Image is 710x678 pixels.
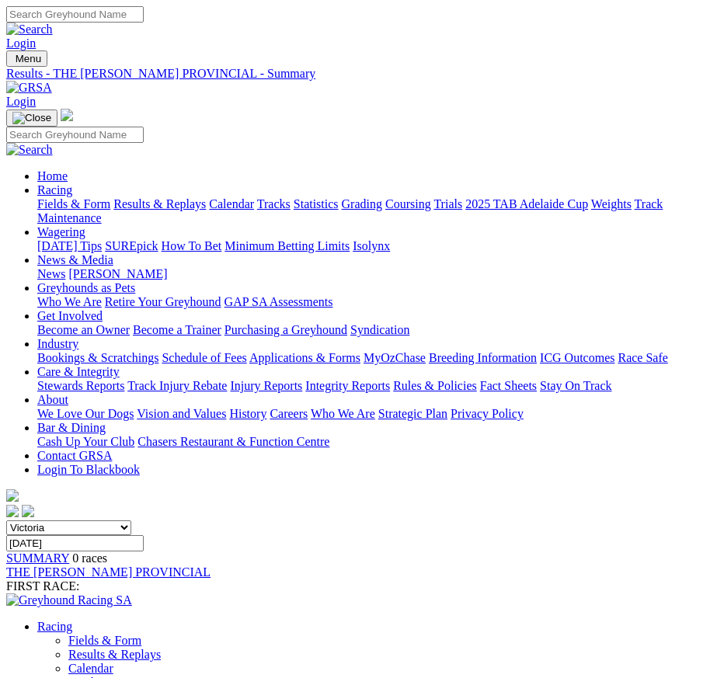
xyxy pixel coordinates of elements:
[37,435,134,448] a: Cash Up Your Club
[37,239,102,252] a: [DATE] Tips
[37,393,68,406] a: About
[6,489,19,502] img: logo-grsa-white.png
[37,449,112,462] a: Contact GRSA
[385,197,431,210] a: Coursing
[105,239,158,252] a: SUREpick
[6,110,57,127] button: Toggle navigation
[540,379,611,392] a: Stay On Track
[224,295,333,308] a: GAP SA Assessments
[230,379,302,392] a: Injury Reports
[480,379,537,392] a: Fact Sheets
[127,379,227,392] a: Track Injury Rebate
[618,351,667,364] a: Race Safe
[224,239,350,252] a: Minimum Betting Limits
[162,351,246,364] a: Schedule of Fees
[465,197,588,210] a: 2025 TAB Adelaide Cup
[429,351,537,364] a: Breeding Information
[37,225,85,238] a: Wagering
[353,239,390,252] a: Isolynx
[305,379,390,392] a: Integrity Reports
[591,197,632,210] a: Weights
[37,253,113,266] a: News & Media
[6,593,132,607] img: Greyhound Racing SA
[540,351,614,364] a: ICG Outcomes
[6,50,47,67] button: Toggle navigation
[350,323,409,336] a: Syndication
[37,309,103,322] a: Get Involved
[37,295,704,309] div: Greyhounds as Pets
[229,407,266,420] a: History
[209,197,254,210] a: Calendar
[37,379,124,392] a: Stewards Reports
[37,323,704,337] div: Get Involved
[249,351,360,364] a: Applications & Forms
[270,407,308,420] a: Careers
[6,37,36,50] a: Login
[72,551,107,565] span: 0 races
[6,23,53,37] img: Search
[6,67,704,81] a: Results - THE [PERSON_NAME] PROVINCIAL - Summary
[37,169,68,183] a: Home
[257,197,291,210] a: Tracks
[68,267,167,280] a: [PERSON_NAME]
[105,295,221,308] a: Retire Your Greyhound
[37,365,120,378] a: Care & Integrity
[37,407,134,420] a: We Love Our Dogs
[6,565,211,579] a: THE [PERSON_NAME] PROVINCIAL
[6,95,36,108] a: Login
[68,648,161,661] a: Results & Replays
[68,662,113,675] a: Calendar
[6,6,144,23] input: Search
[133,323,221,336] a: Become a Trainer
[6,551,69,565] a: SUMMARY
[37,620,72,633] a: Racing
[393,379,477,392] a: Rules & Policies
[37,239,704,253] div: Wagering
[61,109,73,121] img: logo-grsa-white.png
[37,337,78,350] a: Industry
[6,143,53,157] img: Search
[37,435,704,449] div: Bar & Dining
[6,535,144,551] input: Select date
[6,505,19,517] img: facebook.svg
[137,407,226,420] a: Vision and Values
[294,197,339,210] a: Statistics
[311,407,375,420] a: Who We Are
[22,505,34,517] img: twitter.svg
[37,407,704,421] div: About
[37,463,140,476] a: Login To Blackbook
[37,421,106,434] a: Bar & Dining
[16,53,41,64] span: Menu
[37,323,130,336] a: Become an Owner
[113,197,206,210] a: Results & Replays
[162,239,222,252] a: How To Bet
[37,197,704,225] div: Racing
[6,579,79,593] span: FIRST RACE:
[37,197,110,210] a: Fields & Form
[37,267,704,281] div: News & Media
[37,351,158,364] a: Bookings & Scratchings
[224,323,347,336] a: Purchasing a Greyhound
[37,183,72,196] a: Racing
[37,379,704,393] div: Care & Integrity
[342,197,382,210] a: Grading
[37,281,135,294] a: Greyhounds as Pets
[6,127,144,143] input: Search
[137,435,329,448] a: Chasers Restaurant & Function Centre
[12,112,51,124] img: Close
[68,634,141,647] a: Fields & Form
[37,267,65,280] a: News
[6,81,52,95] img: GRSA
[378,407,447,420] a: Strategic Plan
[433,197,462,210] a: Trials
[37,295,102,308] a: Who We Are
[37,197,663,224] a: Track Maintenance
[451,407,524,420] a: Privacy Policy
[364,351,426,364] a: MyOzChase
[37,351,704,365] div: Industry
